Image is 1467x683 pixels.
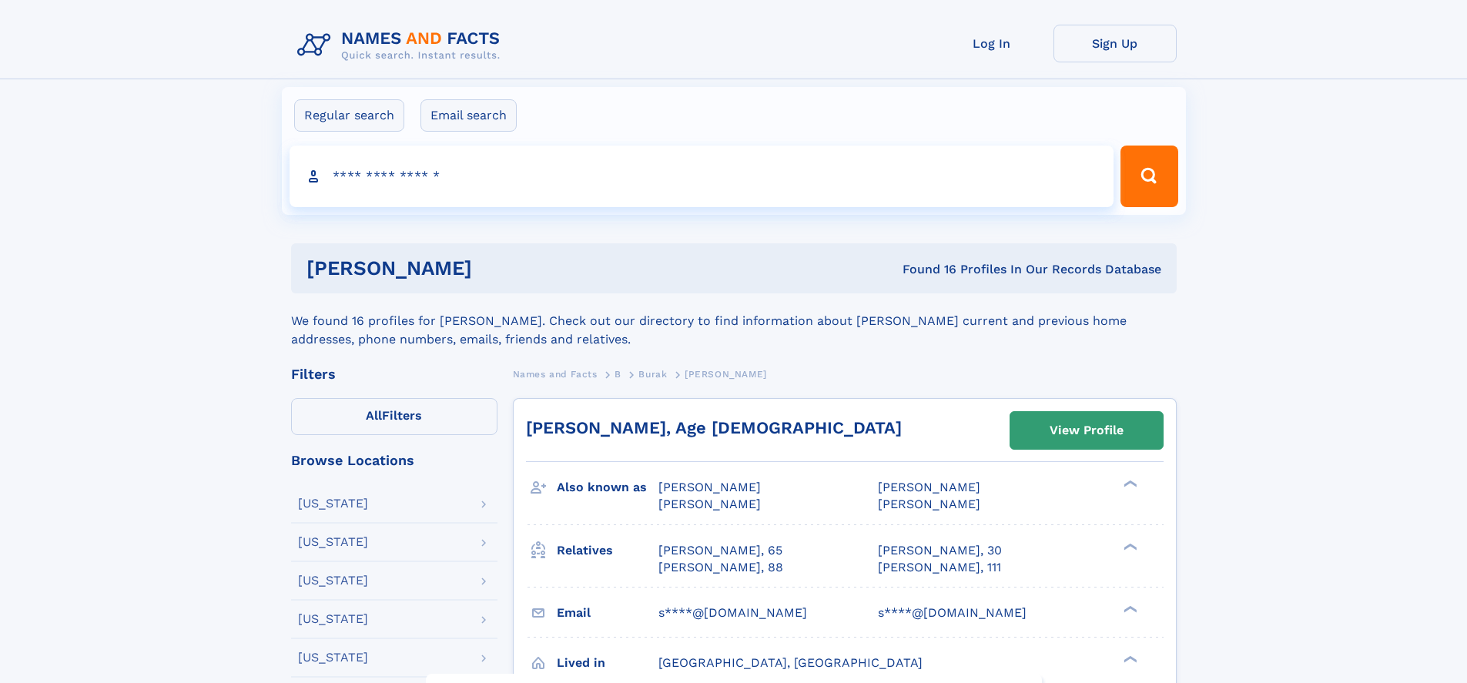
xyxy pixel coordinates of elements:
[878,480,980,494] span: [PERSON_NAME]
[687,261,1161,278] div: Found 16 Profiles In Our Records Database
[291,454,497,467] div: Browse Locations
[685,369,767,380] span: [PERSON_NAME]
[615,369,621,380] span: B
[1120,541,1138,551] div: ❯
[1120,604,1138,614] div: ❯
[557,474,658,501] h3: Also known as
[658,497,761,511] span: [PERSON_NAME]
[291,398,497,435] label: Filters
[638,369,667,380] span: Burak
[658,559,783,576] a: [PERSON_NAME], 88
[298,651,368,664] div: [US_STATE]
[930,25,1053,62] a: Log In
[878,497,980,511] span: [PERSON_NAME]
[513,364,598,383] a: Names and Facts
[298,497,368,510] div: [US_STATE]
[878,542,1002,559] a: [PERSON_NAME], 30
[658,655,923,670] span: [GEOGRAPHIC_DATA], [GEOGRAPHIC_DATA]
[291,25,513,66] img: Logo Names and Facts
[306,259,688,278] h1: [PERSON_NAME]
[1120,654,1138,664] div: ❯
[658,542,782,559] a: [PERSON_NAME], 65
[1053,25,1177,62] a: Sign Up
[298,536,368,548] div: [US_STATE]
[298,613,368,625] div: [US_STATE]
[658,480,761,494] span: [PERSON_NAME]
[298,574,368,587] div: [US_STATE]
[366,408,382,423] span: All
[1120,479,1138,489] div: ❯
[1120,146,1177,207] button: Search Button
[294,99,404,132] label: Regular search
[1050,413,1124,448] div: View Profile
[557,600,658,626] h3: Email
[291,367,497,381] div: Filters
[1010,412,1163,449] a: View Profile
[526,418,902,437] a: [PERSON_NAME], Age [DEMOGRAPHIC_DATA]
[557,537,658,564] h3: Relatives
[420,99,517,132] label: Email search
[638,364,667,383] a: Burak
[291,293,1177,349] div: We found 16 profiles for [PERSON_NAME]. Check out our directory to find information about [PERSON...
[290,146,1114,207] input: search input
[878,559,1001,576] a: [PERSON_NAME], 111
[557,650,658,676] h3: Lived in
[615,364,621,383] a: B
